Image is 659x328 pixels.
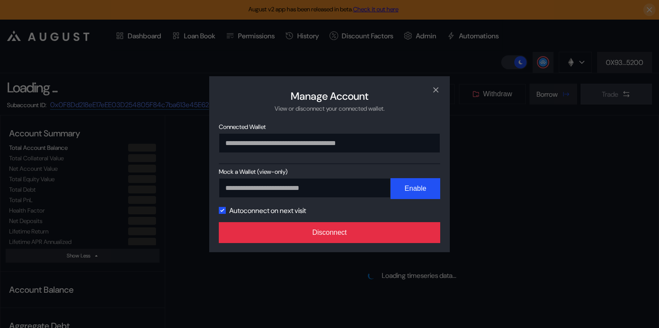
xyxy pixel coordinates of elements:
label: Autoconnect on next visit [229,206,306,215]
span: Mock a Wallet (view-only) [219,168,440,176]
div: View or disconnect your connected wallet. [275,104,385,112]
span: Connected Wallet [219,123,440,131]
h2: Manage Account [291,89,368,102]
button: close modal [429,83,443,97]
button: Disconnect [219,222,440,243]
button: Enable [391,178,440,199]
